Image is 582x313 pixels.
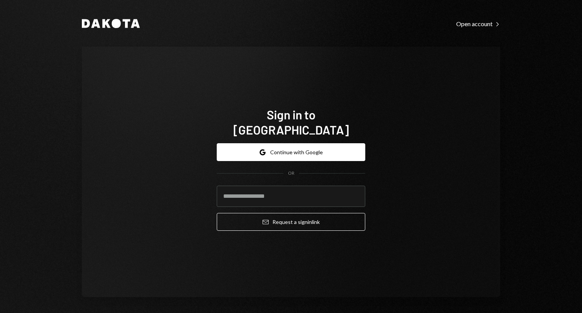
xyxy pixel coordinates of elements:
a: Open account [456,19,500,28]
div: Open account [456,20,500,28]
h1: Sign in to [GEOGRAPHIC_DATA] [217,107,365,137]
button: Continue with Google [217,143,365,161]
button: Request a signinlink [217,213,365,231]
div: OR [288,170,294,177]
